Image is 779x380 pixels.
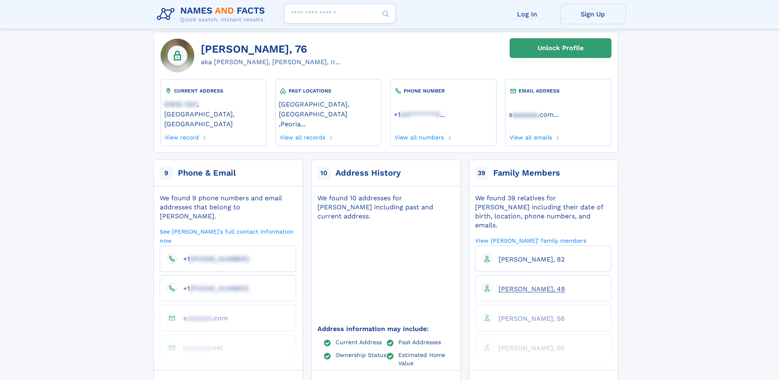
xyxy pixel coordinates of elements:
[493,167,560,179] div: Family Members
[492,344,565,352] a: [PERSON_NAME], 50
[164,100,263,128] a: 61616-1347, [GEOGRAPHIC_DATA], [GEOGRAPHIC_DATA]
[177,343,223,351] a: iaaaaaaa.net
[279,100,377,118] a: [GEOGRAPHIC_DATA], [GEOGRAPHIC_DATA]
[201,57,340,67] div: aka [PERSON_NAME], [PERSON_NAME], Ir...
[560,4,626,24] a: Sign Up
[177,255,249,262] a: +1[PHONE_NUMBER]
[398,351,454,366] a: Estimated Home Value
[499,255,565,263] span: [PERSON_NAME], 82
[201,43,340,56] h1: [PERSON_NAME], 76
[335,351,386,358] a: Ownership Status
[509,132,552,141] a: View all emails
[164,100,197,108] span: 61616-1347
[509,110,554,118] a: saaaaaaa.com
[499,344,565,352] span: [PERSON_NAME], 50
[190,255,249,263] span: [PHONE_NUMBER]
[509,87,607,95] div: EMAIL ADDRESS
[164,132,199,141] a: View record
[494,4,560,24] a: Log In
[394,111,492,118] a: ...
[279,87,377,95] div: PAST LOCATIONS
[512,111,538,118] span: aaaaaaa
[509,111,607,118] a: ...
[475,194,611,230] div: We found 39 relatives for [PERSON_NAME] including their date of birth, location, phone numbers, a...
[538,39,584,58] div: Unlock Profile
[376,4,395,24] button: Search Button
[160,194,296,221] div: We found 9 phone numbers and email addresses that belong to [PERSON_NAME].
[499,285,565,293] span: [PERSON_NAME], 48
[394,132,444,141] a: View all numbers
[185,344,211,352] span: aaaaaaa
[186,314,212,322] span: aaaaaaa
[317,194,454,221] div: We found 10 addresses for [PERSON_NAME] including past and current address.
[190,285,249,292] span: [PHONE_NUMBER]
[394,87,492,95] div: PHONE NUMBER
[160,227,296,244] a: See [PERSON_NAME]'s full contact information now
[492,285,565,292] a: [PERSON_NAME], 48
[492,314,565,322] a: [PERSON_NAME], 58
[284,4,395,23] input: search input
[279,132,325,141] a: View all records
[335,167,401,179] div: Address History
[398,338,441,345] a: Past Addresses
[475,236,586,244] a: View [PERSON_NAME]' family members
[177,314,228,322] a: saaaaaaa.com
[335,338,382,345] a: Current Address
[475,167,488,180] span: 39
[279,95,377,132] div: ,
[317,324,454,334] div: Address information may include:
[178,167,236,179] div: Phone & Email
[317,167,331,180] span: 10
[280,119,306,128] a: Peoria...
[177,284,249,292] a: +1[PHONE_NUMBER]
[303,204,468,341] img: Map with markers on addresses Irene C Mcevers
[499,315,565,322] span: [PERSON_NAME], 58
[164,87,263,95] div: CURRENT ADDRESS
[160,167,173,180] span: 9
[510,38,611,58] a: Unlock Profile
[154,3,272,25] img: Logo Names and Facts
[492,255,565,263] a: [PERSON_NAME], 82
